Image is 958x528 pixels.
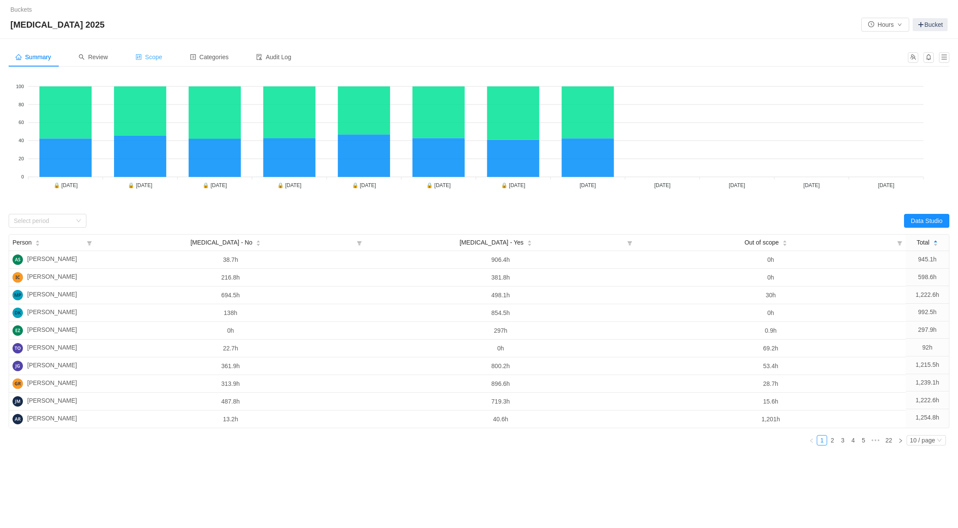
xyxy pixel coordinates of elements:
td: 1,201h [636,410,906,428]
a: Bucket [913,18,948,31]
li: Next 5 Pages [869,435,882,445]
span: [PERSON_NAME] [27,396,77,407]
i: icon: down [937,438,942,444]
tspan: 🔒 [DATE] [128,182,152,188]
button: icon: bell [923,52,934,63]
td: 854.5h [365,304,635,322]
div: 10 / page [910,436,935,445]
span: [MEDICAL_DATA] 2025 [10,18,110,32]
td: 361.9h [95,357,365,375]
li: Previous Page [806,435,817,445]
i: icon: control [136,54,142,60]
li: 3 [837,435,848,445]
li: 22 [882,435,895,445]
td: 216.8h [95,269,365,286]
span: [PERSON_NAME] [27,254,77,265]
img: JM [13,396,23,407]
span: [PERSON_NAME] [27,343,77,353]
i: icon: caret-up [256,239,261,242]
button: Data Studio [904,214,949,228]
button: icon: menu [939,52,949,63]
td: 0h [95,322,365,340]
td: 992.5h [906,304,949,321]
span: [PERSON_NAME] [27,379,77,389]
td: 906.4h [365,251,635,269]
li: Next Page [895,435,906,445]
li: 4 [848,435,858,445]
span: [MEDICAL_DATA] - Yes [460,238,523,247]
i: icon: caret-down [933,242,938,245]
span: Out of scope [745,238,779,247]
a: 4 [848,436,858,445]
tspan: 🔒 [DATE] [277,182,301,188]
a: Buckets [10,6,32,13]
i: icon: caret-up [933,239,938,242]
a: 1 [817,436,827,445]
li: 2 [827,435,837,445]
i: icon: down [76,218,81,224]
span: Summary [16,54,51,60]
tspan: [DATE] [803,182,820,188]
td: 945.1h [906,251,949,269]
span: Scope [136,54,162,60]
span: [PERSON_NAME] [27,414,77,424]
img: AS [13,254,23,265]
tspan: [DATE] [729,182,745,188]
i: icon: caret-down [256,242,261,245]
tspan: 🔒 [DATE] [426,182,450,188]
i: icon: filter [83,235,95,251]
i: icon: caret-up [527,239,532,242]
img: DK [13,308,23,318]
tspan: 🔒 [DATE] [203,182,227,188]
td: 313.9h [95,375,365,393]
td: 69.2h [636,340,906,357]
div: Sort [256,239,261,245]
img: TO [13,343,23,353]
td: 138h [95,304,365,322]
td: 719.3h [365,393,635,410]
i: icon: filter [894,235,906,251]
img: MP [13,290,23,300]
tspan: 100 [16,84,24,89]
div: Select period [14,216,72,225]
i: icon: left [809,438,814,443]
span: [PERSON_NAME] [27,290,77,300]
td: 13.2h [95,410,365,428]
td: 22.7h [95,340,365,357]
i: icon: caret-down [527,242,532,245]
i: icon: filter [624,235,636,251]
tspan: 20 [19,156,24,161]
div: Sort [527,239,532,245]
tspan: 🔒 [DATE] [352,182,376,188]
tspan: 🔒 [DATE] [54,182,78,188]
tspan: 0 [21,174,24,179]
td: 694.5h [95,286,365,304]
span: ••• [869,435,882,445]
td: 800.2h [365,357,635,375]
button: icon: clock-circleHoursicon: down [861,18,909,32]
td: 53.4h [636,357,906,375]
tspan: [DATE] [654,182,671,188]
td: 30h [636,286,906,304]
div: Sort [933,239,938,245]
img: EZ [13,325,23,336]
span: [PERSON_NAME] [27,272,77,283]
i: icon: profile [190,54,196,60]
td: 896.6h [365,375,635,393]
img: IC [13,272,23,283]
span: Person [13,238,32,247]
td: 0.9h [636,322,906,340]
i: icon: caret-up [35,239,40,242]
li: 5 [858,435,869,445]
td: 0h [636,269,906,286]
img: JG [13,361,23,371]
i: icon: search [79,54,85,60]
td: 40.6h [365,410,635,428]
td: 381.8h [365,269,635,286]
a: 5 [859,436,868,445]
tspan: [DATE] [580,182,596,188]
i: icon: filter [353,235,365,251]
td: 1,215.5h [906,356,949,374]
span: Audit Log [256,54,291,60]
